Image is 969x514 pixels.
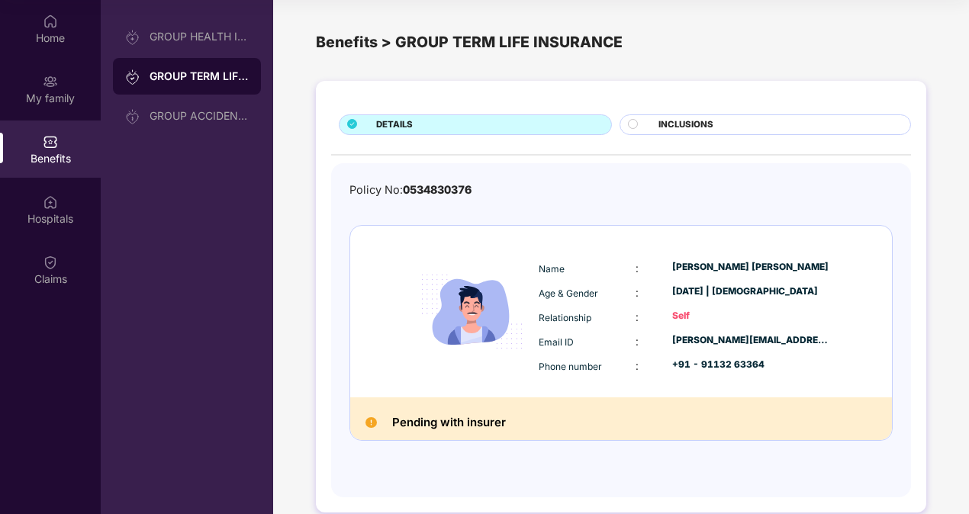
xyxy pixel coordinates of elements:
div: GROUP TERM LIFE INSURANCE [150,69,249,84]
span: DETAILS [376,118,413,132]
img: Pending [365,417,377,429]
div: Policy No: [349,182,472,199]
div: [PERSON_NAME][EMAIL_ADDRESS][PERSON_NAME][DOMAIN_NAME] [672,333,829,348]
span: : [636,262,639,275]
img: svg+xml;base64,PHN2ZyB3aWR0aD0iMjAiIGhlaWdodD0iMjAiIHZpZXdCb3g9IjAgMCAyMCAyMCIgZmlsbD0ibm9uZSIgeG... [125,109,140,124]
span: Name [539,263,565,275]
span: Age & Gender [539,288,598,299]
span: Email ID [539,336,574,348]
div: +91 - 91132 63364 [672,358,829,372]
span: INCLUSIONS [658,118,713,132]
img: icon [409,249,535,374]
img: svg+xml;base64,PHN2ZyB3aWR0aD0iMjAiIGhlaWdodD0iMjAiIHZpZXdCb3g9IjAgMCAyMCAyMCIgZmlsbD0ibm9uZSIgeG... [125,30,140,45]
div: GROUP ACCIDENTAL INSURANCE [150,110,249,122]
div: [DATE] | [DEMOGRAPHIC_DATA] [672,284,829,299]
span: Phone number [539,361,602,372]
div: [PERSON_NAME] [PERSON_NAME] [672,260,829,275]
img: svg+xml;base64,PHN2ZyBpZD0iQ2xhaW0iIHhtbG5zPSJodHRwOi8vd3d3LnczLm9yZy8yMDAwL3N2ZyIgd2lkdGg9IjIwIi... [43,255,58,270]
img: svg+xml;base64,PHN2ZyB3aWR0aD0iMjAiIGhlaWdodD0iMjAiIHZpZXdCb3g9IjAgMCAyMCAyMCIgZmlsbD0ibm9uZSIgeG... [43,74,58,89]
span: Relationship [539,312,591,323]
span: : [636,359,639,372]
span: : [636,286,639,299]
div: Self [672,309,829,323]
img: svg+xml;base64,PHN2ZyBpZD0iSG9zcGl0YWxzIiB4bWxucz0iaHR0cDovL3d3dy53My5vcmcvMjAwMC9zdmciIHdpZHRoPS... [43,194,58,210]
span: 0534830376 [403,183,472,196]
span: : [636,310,639,323]
span: : [636,335,639,348]
img: svg+xml;base64,PHN2ZyBpZD0iQmVuZWZpdHMiIHhtbG5zPSJodHRwOi8vd3d3LnczLm9yZy8yMDAwL3N2ZyIgd2lkdGg9Ij... [43,134,58,149]
h2: Pending with insurer [392,413,506,432]
div: GROUP HEALTH INSURANCE [150,31,249,43]
img: svg+xml;base64,PHN2ZyBpZD0iSG9tZSIgeG1sbnM9Imh0dHA6Ly93d3cudzMub3JnLzIwMDAvc3ZnIiB3aWR0aD0iMjAiIG... [43,14,58,29]
img: svg+xml;base64,PHN2ZyB3aWR0aD0iMjAiIGhlaWdodD0iMjAiIHZpZXdCb3g9IjAgMCAyMCAyMCIgZmlsbD0ibm9uZSIgeG... [125,69,140,85]
div: Benefits > GROUP TERM LIFE INSURANCE [316,31,926,54]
